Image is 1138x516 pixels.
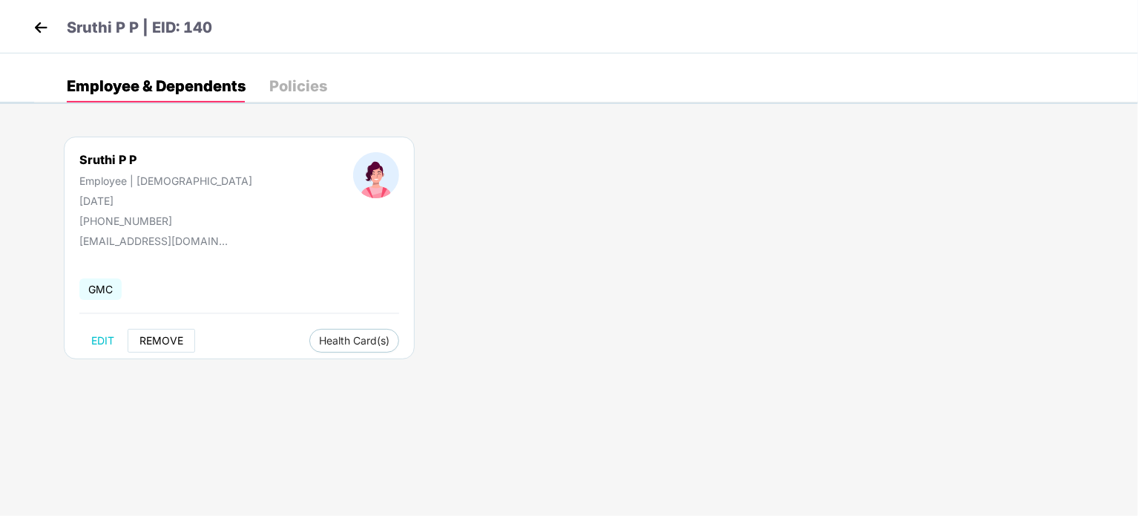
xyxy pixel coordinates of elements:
[309,329,399,353] button: Health Card(s)
[128,329,195,353] button: REMOVE
[79,215,252,227] div: [PHONE_NUMBER]
[79,235,228,247] div: [EMAIL_ADDRESS][DOMAIN_NAME]
[30,16,52,39] img: back
[67,16,212,39] p: Sruthi P P | EID: 140
[79,278,122,300] span: GMC
[269,79,327,94] div: Policies
[67,79,246,94] div: Employee & Dependents
[353,152,399,198] img: profileImage
[79,174,252,187] div: Employee | [DEMOGRAPHIC_DATA]
[79,195,252,207] div: [DATE]
[91,335,114,347] span: EDIT
[139,335,183,347] span: REMOVE
[79,152,252,167] div: Sruthi P P
[79,329,126,353] button: EDIT
[319,337,389,344] span: Health Card(s)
